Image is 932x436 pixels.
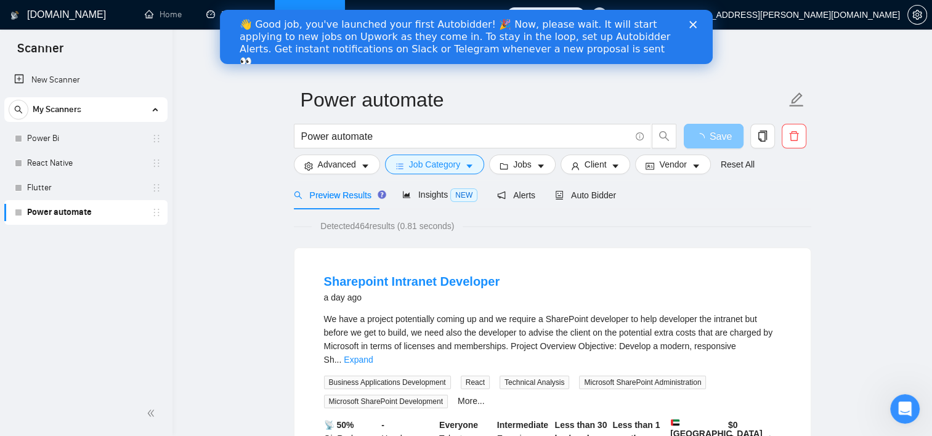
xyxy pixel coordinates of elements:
[728,420,738,430] b: $ 0
[147,407,159,419] span: double-left
[527,8,564,22] span: Connects:
[751,131,774,142] span: copy
[513,158,532,171] span: Jobs
[721,158,755,171] a: Reset All
[907,5,927,25] button: setting
[710,129,732,144] span: Save
[385,155,484,174] button: barsJob Categorycaret-down
[611,161,620,171] span: caret-down
[636,132,644,140] span: info-circle
[33,97,81,122] span: My Scanners
[500,161,508,171] span: folder
[788,92,804,108] span: edit
[497,191,506,200] span: notification
[684,124,744,148] button: Save
[585,158,607,171] span: Client
[20,9,453,58] div: 👋 Good job, you've launched your first Autobidder! 🎉 Now, please wait. It will start applying to ...
[566,8,580,22] span: 112
[381,420,384,430] b: -
[450,188,477,202] span: NEW
[652,124,676,148] button: search
[659,158,686,171] span: Vendor
[395,161,404,171] span: bars
[635,155,710,174] button: idcardVendorcaret-down
[287,9,333,20] a: searchScanner
[294,190,383,200] span: Preview Results
[497,420,548,430] b: Intermediate
[324,290,500,305] div: a day ago
[652,131,676,142] span: search
[152,158,161,168] span: holder
[27,151,144,176] a: React Native
[220,10,713,64] iframe: Intercom live chat banner
[304,161,313,171] span: setting
[646,161,654,171] span: idcard
[500,376,569,389] span: Technical Analysis
[671,418,679,427] img: 🇦🇪
[27,176,144,200] a: Flutter
[750,124,775,148] button: copy
[324,395,448,408] span: Microsoft SharePoint Development
[439,420,478,430] b: Everyone
[312,219,463,233] span: Detected 464 results (0.81 seconds)
[9,105,28,114] span: search
[294,191,302,200] span: search
[145,9,182,20] a: homeHome
[469,11,482,18] div: Close
[152,134,161,143] span: holder
[9,100,28,119] button: search
[334,355,342,365] span: ...
[555,190,616,200] span: Auto Bidder
[782,124,806,148] button: delete
[571,161,580,171] span: user
[301,84,786,115] input: Scanner name...
[7,39,73,65] span: Scanner
[402,190,477,200] span: Insights
[152,183,161,193] span: holder
[324,376,451,389] span: Business Applications Development
[152,208,161,217] span: holder
[324,312,781,366] div: We have a project potentially coming up and we require a SharePoint developer to help developer t...
[461,376,490,389] span: React
[692,161,700,171] span: caret-down
[409,158,460,171] span: Job Category
[318,158,356,171] span: Advanced
[695,133,710,143] span: loading
[27,200,144,225] a: Power automate
[907,10,927,20] a: setting
[890,394,920,424] iframe: Intercom live chat
[294,155,380,174] button: settingAdvancedcaret-down
[579,376,706,389] span: Microsoft SharePoint Administration
[497,190,535,200] span: Alerts
[555,191,564,200] span: robot
[458,396,485,406] a: More...
[14,68,158,92] a: New Scanner
[324,420,354,430] b: 📡 50%
[489,155,556,174] button: folderJobscaret-down
[344,355,373,365] a: Expand
[537,161,545,171] span: caret-down
[361,161,370,171] span: caret-down
[561,155,631,174] button: userClientcaret-down
[402,190,411,199] span: area-chart
[27,126,144,151] a: Power Bi
[10,6,19,25] img: logo
[4,68,168,92] li: New Scanner
[206,9,262,20] a: dashboardDashboard
[465,161,474,171] span: caret-down
[324,275,500,288] a: Sharepoint Intranet Developer
[782,131,806,142] span: delete
[4,97,168,225] li: My Scanners
[376,189,387,200] div: Tooltip anchor
[908,10,926,20] span: setting
[301,129,630,144] input: Search Freelance Jobs...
